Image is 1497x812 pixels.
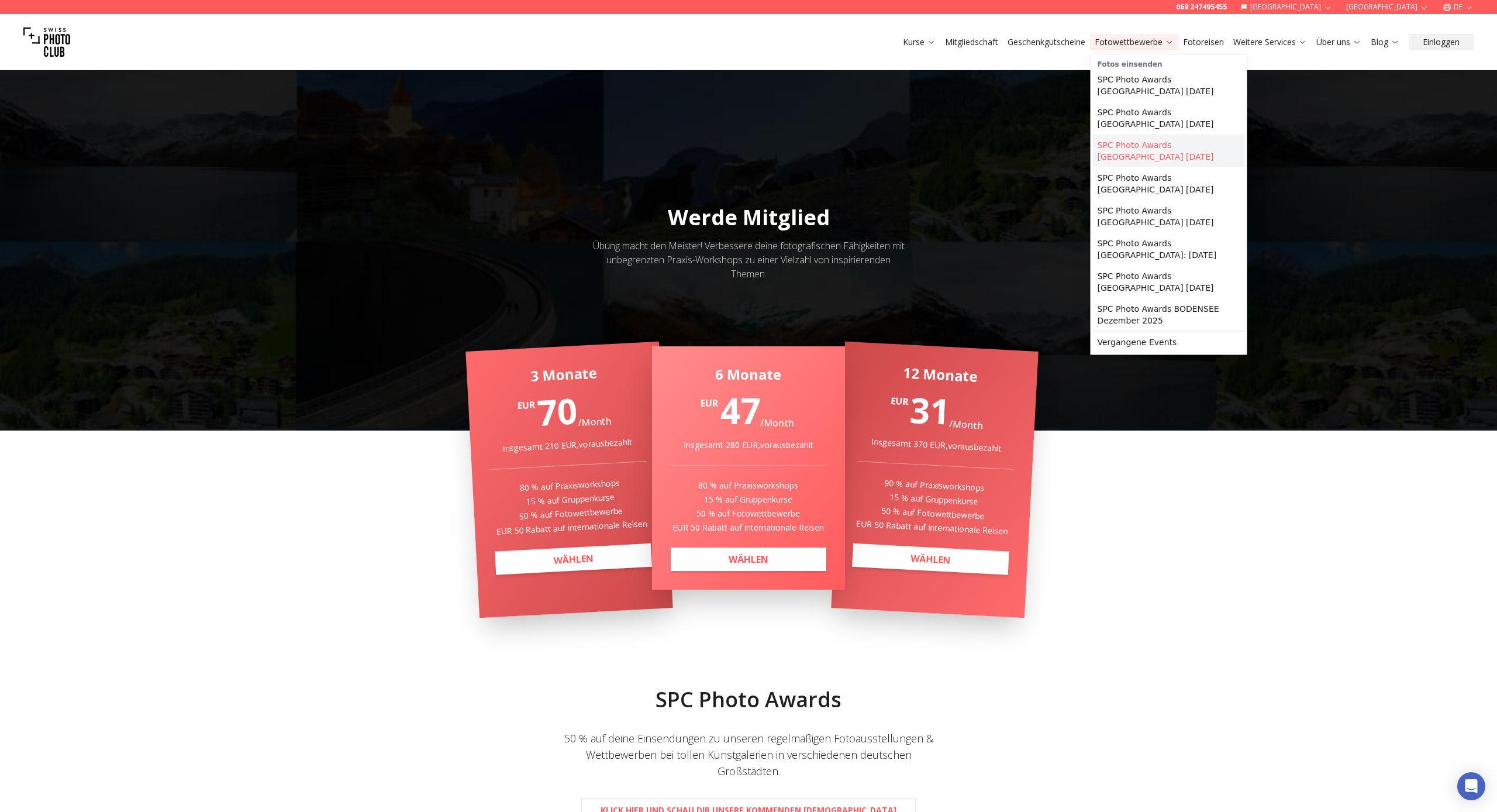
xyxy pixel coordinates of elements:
a: SPC Photo Awards [GEOGRAPHIC_DATA] [DATE] [1093,135,1245,167]
div: 50 % auf deine Einsendungen zu unseren regelmäßigen Fotoausstellungen & Wettbewerben bei tollen K... [561,730,936,779]
a: SPC Photo Awards [GEOGRAPHIC_DATA] [DATE] [1093,167,1245,200]
a: 069 247495455 [1176,2,1227,12]
a: Fotowettbewerbe [1095,36,1174,48]
div: Open Intercom Messenger [1457,772,1485,800]
a: SPC Photo Awards [GEOGRAPHIC_DATA] [DATE] [1093,266,1245,298]
a: Kurse [903,36,936,48]
p: EUR 50 Rabatt auf internationale Reisen [854,518,1010,538]
div: Übung macht den Meister! Verbessere deine fotografischen Fähigkeiten mit unbegrenzten Praxis-Work... [589,239,908,281]
button: Fotowettbewerbe [1090,34,1178,50]
a: Weitere Services [1233,36,1307,48]
div: 3 Monate [485,361,642,388]
span: 70 [536,386,578,436]
b: WÄHLEN [910,552,951,567]
p: 90 % auf Praxisworkshops [856,476,1012,496]
p: EUR 50 Rabatt auf internationale Reisen [494,518,650,538]
button: Über uns [1312,34,1366,50]
span: 31 [909,386,951,435]
span: Werde Mitglied [668,203,830,232]
div: 12 Monate [862,361,1019,388]
b: WÄHLEN [553,552,594,567]
div: Insgesamt 210 EUR , vorausbezahlt [489,435,646,455]
button: Blog [1366,34,1404,50]
h2: SPC Photo Awards [458,688,1039,711]
a: Blog [1371,36,1399,48]
span: / Month [578,414,612,429]
p: 50 % auf Fotowettbewerbe [671,508,827,519]
span: EUR [891,394,909,409]
p: 50 % auf Fotowettbewerbe [855,504,1011,524]
img: Swiss photo club [23,19,70,66]
span: 47 [720,387,760,435]
p: 50 % auf Fotowettbewerbe [493,504,649,524]
div: Fotos einsenden [1093,57,1245,69]
span: / Month [760,417,794,429]
a: Geschenkgutscheine [1008,36,1085,48]
button: Einloggen [1409,34,1474,50]
a: Über uns [1316,36,1361,48]
p: 80 % auf Praxisworkshops [671,480,827,491]
button: Fotoreisen [1178,34,1229,50]
button: Kurse [898,34,940,50]
div: 6 Monate [671,365,827,384]
div: Insgesamt 280 EUR , vorausbezahlt [671,439,827,451]
a: SPC Photo Awards [GEOGRAPHIC_DATA]: [DATE] [1093,233,1245,266]
p: EUR 50 Rabatt auf internationale Reisen [671,522,827,534]
a: WÄHLEN [495,543,651,575]
a: SPC Photo Awards BODENSEE Dezember 2025 [1093,298,1245,331]
b: WÄHLEN [729,553,768,566]
a: SPC Photo Awards [GEOGRAPHIC_DATA] [DATE] [1093,102,1245,135]
p: 15 % auf Gruppenkurse [856,490,1012,510]
a: SPC Photo Awards [GEOGRAPHIC_DATA] [DATE] [1093,69,1245,102]
span: EUR [701,396,718,410]
a: Mitgliedschaft [945,36,998,48]
span: / Month [949,417,984,432]
button: Mitgliedschaft [940,34,1003,50]
button: Geschenkgutscheine [1003,34,1090,50]
span: EUR [517,398,535,413]
button: Weitere Services [1229,34,1312,50]
a: Vergangene Events [1093,332,1245,353]
p: 80 % auf Praxisworkshops [491,476,647,496]
p: 15 % auf Gruppenkurse [492,490,648,510]
div: Insgesamt 370 EUR , vorausbezahlt [858,435,1015,455]
a: WÄHLEN [671,548,827,571]
a: Fotoreisen [1183,36,1224,48]
p: 15 % auf Gruppenkurse [671,494,827,505]
a: WÄHLEN [852,543,1009,575]
a: SPC Photo Awards [GEOGRAPHIC_DATA] [DATE] [1093,200,1245,233]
